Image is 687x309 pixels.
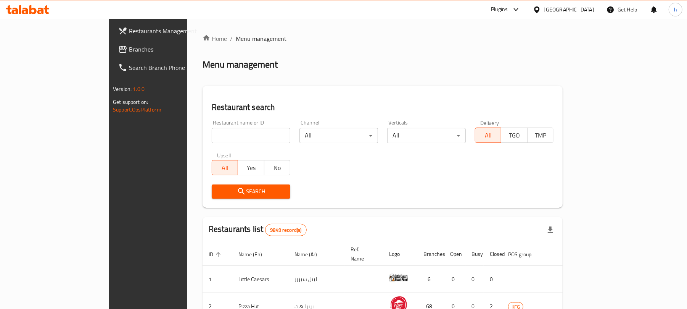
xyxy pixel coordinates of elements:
[288,266,344,293] td: ليتل سيزرز
[212,160,238,175] button: All
[129,45,218,54] span: Branches
[508,250,541,259] span: POS group
[351,245,374,263] span: Ref. Name
[217,152,231,158] label: Upsell
[504,130,524,141] span: TGO
[215,162,235,173] span: All
[212,184,290,199] button: Search
[203,58,278,71] h2: Menu management
[389,268,408,287] img: Little Caesars
[480,120,499,125] label: Delivery
[491,5,508,14] div: Plugins
[129,26,218,36] span: Restaurants Management
[674,5,677,14] span: h
[113,97,148,107] span: Get support on:
[484,266,502,293] td: 0
[544,5,594,14] div: [GEOGRAPHIC_DATA]
[501,128,527,143] button: TGO
[112,22,224,40] a: Restaurants Management
[417,243,444,266] th: Branches
[465,243,484,266] th: Busy
[265,224,306,236] div: Total records count
[484,243,502,266] th: Closed
[133,84,145,94] span: 1.0.0
[475,128,501,143] button: All
[265,226,306,234] span: 9849 record(s)
[527,128,553,143] button: TMP
[113,105,161,115] a: Support.OpsPlatform
[238,160,264,175] button: Yes
[478,130,498,141] span: All
[387,128,466,143] div: All
[299,128,378,143] div: All
[264,160,290,175] button: No
[444,266,465,293] td: 0
[294,250,327,259] span: Name (Ar)
[212,128,290,143] input: Search for restaurant name or ID..
[112,40,224,58] a: Branches
[531,130,550,141] span: TMP
[129,63,218,72] span: Search Branch Phone
[209,250,223,259] span: ID
[230,34,233,43] li: /
[203,34,563,43] nav: breadcrumb
[232,266,288,293] td: Little Caesars
[218,187,284,196] span: Search
[209,223,307,236] h2: Restaurants list
[383,243,417,266] th: Logo
[541,221,560,239] div: Export file
[267,162,287,173] span: No
[112,58,224,77] a: Search Branch Phone
[241,162,261,173] span: Yes
[417,266,444,293] td: 6
[238,250,272,259] span: Name (En)
[212,102,553,113] h2: Restaurant search
[236,34,286,43] span: Menu management
[444,243,465,266] th: Open
[465,266,484,293] td: 0
[113,84,132,94] span: Version:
